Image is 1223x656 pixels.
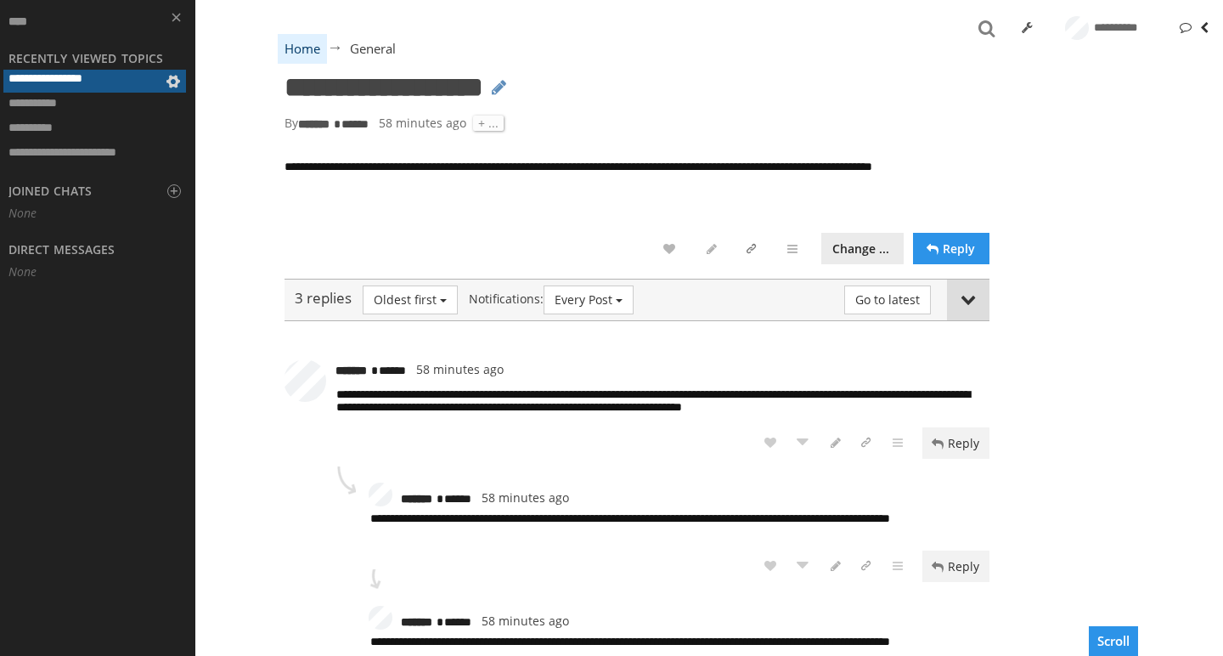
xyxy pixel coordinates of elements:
button: + [167,184,181,198]
a: Reply [922,551,989,582]
button: Scroll [1089,626,1138,656]
h3: Joined Chats [8,185,92,197]
a: Link to this post [737,232,768,269]
button: Recent posts [1165,9,1223,44]
span: Notifications: [469,291,634,307]
span: By [285,115,298,131]
a: Like this [650,232,687,270]
a: More... [882,427,918,462]
b: Reply [943,240,975,257]
a: Like this [751,551,788,585]
span: More votes... [787,427,820,460]
h3: Direct Messages [8,244,115,256]
span: Topic actions [163,71,183,91]
button: Every Post [544,286,634,314]
a: Reply [922,427,989,459]
span: More votes... [787,551,820,583]
span: 58 minutes ago [379,115,466,131]
i: None [8,263,37,280]
i: None [8,205,37,221]
button: Go to latest [844,286,931,314]
span: 58 minutes ago [416,361,504,377]
button: + ... [473,116,504,131]
a: Edit [820,551,852,585]
h3: Recently viewed topics [8,53,163,65]
a: More... [882,551,918,585]
button: Oldest first [363,286,458,314]
span: 58 minutes ago [482,489,569,506]
a: More... [777,232,813,270]
li: 3 replies [295,288,352,308]
a: Like this [751,427,788,462]
a: Link to this post [852,551,882,585]
a: General [343,34,403,64]
a: Change ... [821,233,904,264]
a: Edit [820,427,852,462]
a: Link to this post [852,427,882,461]
span: 58 minutes ago [482,613,569,629]
a: Edit [696,232,728,270]
a: Home [278,34,327,64]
